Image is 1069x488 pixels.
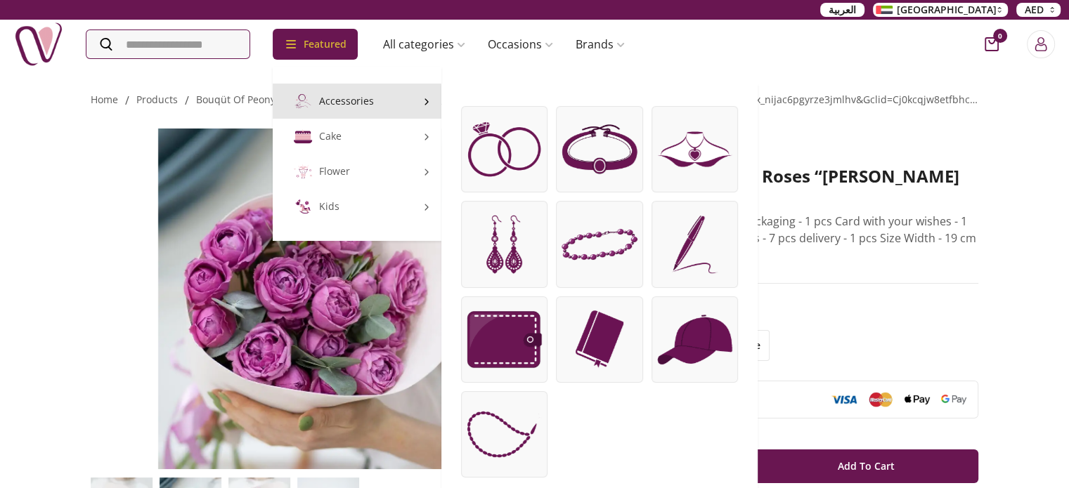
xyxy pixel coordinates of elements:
[273,119,441,154] a: CakeCake
[185,92,189,109] li: /
[652,297,737,382] img: cap
[372,30,477,58] a: All categories
[292,196,313,217] img: Kids
[273,84,441,119] a: AccessoriesAccessories
[985,37,999,51] button: cart-button
[477,30,564,58] a: Occasions
[136,93,178,106] a: products
[941,395,966,404] img: Google Pay
[873,3,1008,17] button: [GEOGRAPHIC_DATA]
[273,29,358,60] div: Featured
[652,107,737,192] img: Necklace
[606,213,979,263] p: Eucalyptus - 5 pcs Design packaging - 1 pcs Card with your wishes - 1 pcs [PERSON_NAME] bubbles -...
[292,161,313,182] img: Flower
[14,20,63,69] img: Nigwa-uae-gifts
[1016,3,1061,17] button: AED
[86,30,250,58] input: Search
[564,30,636,58] a: Brands
[838,454,895,479] span: Add To Cart
[462,107,547,192] img: Rings
[273,189,441,224] a: KidsKids
[652,202,737,286] img: Pens
[876,6,893,14] img: Arabic_dztd3n.png
[1027,30,1055,58] button: Login
[462,392,547,477] img: Rosary
[606,165,979,210] h2: Bouquet of peony roses “[PERSON_NAME] Bubbles”
[993,29,1007,43] span: 0
[292,91,313,112] img: Accessories
[897,3,997,17] span: [GEOGRAPHIC_DATA]
[91,128,566,469] img: Bouquet of peony roses “Misty Bubbles”
[292,126,313,147] img: Cake
[905,395,930,405] img: Apple Pay
[829,3,856,17] span: العربية
[753,449,979,483] button: Add To Cart
[606,303,979,323] h3: Size
[868,392,893,407] img: Mastercard
[1025,3,1044,17] span: AED
[462,202,547,286] img: Ear rings
[462,297,547,382] img: Wallet leather
[125,92,129,109] li: /
[831,395,857,404] img: Visa
[557,202,642,286] img: Bracelets
[273,154,441,189] a: FlowerFlower
[557,107,642,192] img: Asur
[557,297,642,382] img: Diary
[91,93,118,106] a: Home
